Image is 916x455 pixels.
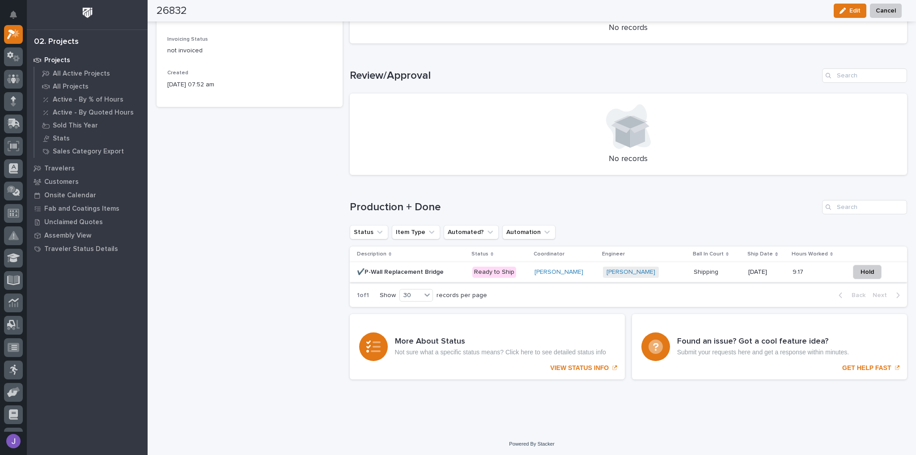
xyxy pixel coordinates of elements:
button: Automation [502,225,556,239]
button: Back [831,291,869,299]
h3: Found an issue? Got a cool feature idea? [677,337,849,347]
p: Customers [44,178,79,186]
div: 30 [400,291,421,300]
p: VIEW STATUS INFO [550,364,609,372]
a: All Active Projects [34,67,148,80]
p: [DATE] 07:52 am [167,80,332,89]
button: Item Type [392,225,440,239]
p: Show [380,292,396,299]
p: Stats [53,135,70,143]
a: Unclaimed Quotes [27,215,148,229]
p: Ship Date [747,249,773,259]
p: All Active Projects [53,70,110,78]
a: All Projects [34,80,148,93]
a: Fab and Coatings Items [27,202,148,215]
input: Search [822,200,907,214]
a: Stats [34,132,148,145]
a: Assembly View [27,229,148,242]
p: Ball In Court [693,249,724,259]
a: Traveler Status Details [27,242,148,255]
h2: 26832 [157,4,187,17]
a: Active - By % of Hours [34,93,148,106]
p: Sold This Year [53,122,98,130]
a: Sold This Year [34,119,148,132]
p: Active - By % of Hours [53,96,123,104]
a: [PERSON_NAME] [606,268,655,276]
button: Cancel [870,4,902,18]
p: No records [360,154,897,164]
p: Assembly View [44,232,91,240]
p: Projects [44,56,70,64]
p: Coordinator [534,249,564,259]
a: Powered By Stacker [509,441,554,446]
p: Description [357,249,386,259]
h1: Review/Approval [350,69,819,82]
img: Workspace Logo [79,4,96,21]
a: Sales Category Export [34,145,148,157]
h1: Production + Done [350,201,819,214]
div: Notifications [11,11,23,25]
tr: ✔️P-Wall Replacement Bridge✔️P-Wall Replacement Bridge Ready to Ship[PERSON_NAME] [PERSON_NAME] S... [350,262,908,282]
p: records per page [437,292,487,299]
a: [PERSON_NAME] [534,268,583,276]
a: Travelers [27,162,148,175]
a: Customers [27,175,148,188]
a: VIEW STATUS INFO [350,314,625,379]
button: users-avatar [4,432,23,451]
p: 1 of 1 [350,285,376,306]
p: All Projects [53,83,89,91]
p: Active - By Quoted Hours [53,109,134,117]
div: Ready to Ship [472,267,516,278]
span: Created [167,70,188,76]
p: [DATE] [748,268,785,276]
p: Travelers [44,165,75,173]
span: Hold [861,267,874,277]
p: GET HELP FAST [842,364,891,372]
p: Engineer [602,249,625,259]
p: Sales Category Export [53,148,124,156]
span: Invoicing Status [167,37,208,42]
button: Automated? [444,225,499,239]
p: ✔️P-Wall Replacement Bridge [357,267,445,276]
p: 9.17 [793,267,805,276]
p: No records [360,23,897,33]
p: not invoiced [167,46,332,55]
p: Hours Worked [792,249,828,259]
p: Submit your requests here and get a response within minutes. [677,349,849,356]
h3: More About Status [395,337,606,347]
p: Shipping [694,267,720,276]
button: Notifications [4,5,23,24]
button: Next [869,291,907,299]
p: Fab and Coatings Items [44,205,119,213]
input: Search [822,68,907,83]
button: Status [350,225,388,239]
button: Edit [834,4,866,18]
p: Unclaimed Quotes [44,218,103,226]
span: Next [873,291,892,299]
span: Cancel [876,5,896,16]
button: Hold [853,265,882,279]
p: Status [471,249,488,259]
div: 02. Projects [34,37,79,47]
p: Traveler Status Details [44,245,118,253]
a: Onsite Calendar [27,188,148,202]
a: GET HELP FAST [632,314,907,379]
span: Edit [849,7,861,15]
p: Not sure what a specific status means? Click here to see detailed status info [395,349,606,356]
span: Back [846,291,865,299]
a: Active - By Quoted Hours [34,106,148,119]
a: Projects [27,53,148,67]
p: Onsite Calendar [44,191,96,200]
